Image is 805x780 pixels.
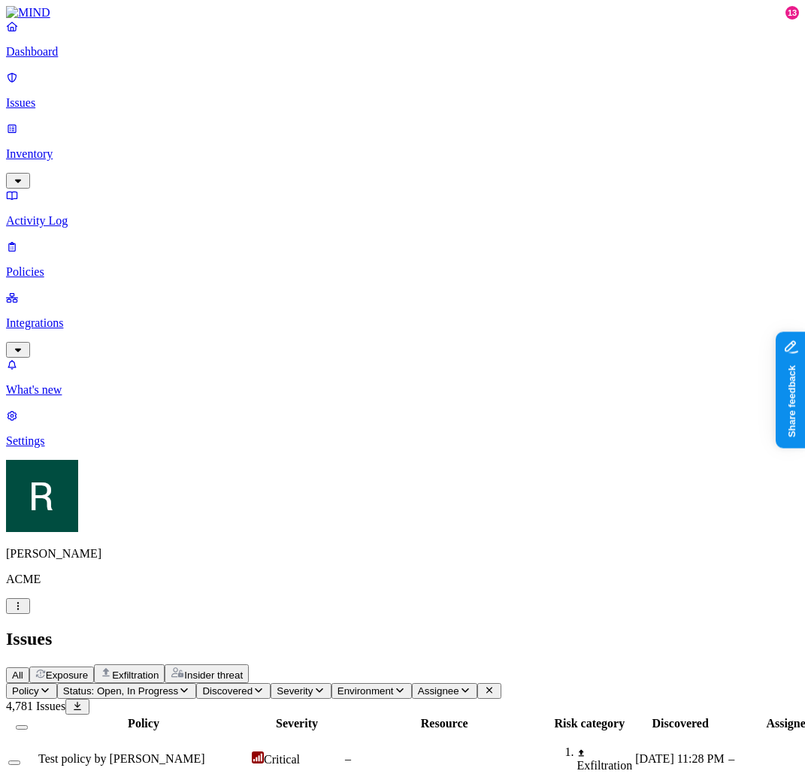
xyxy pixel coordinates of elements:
span: Exposure [46,670,88,681]
a: Inventory [6,122,799,186]
span: – [345,752,351,765]
a: Dashboard [6,20,799,59]
span: Severity [277,685,313,697]
button: Select row [8,760,20,765]
p: What's new [6,383,799,397]
a: MIND [6,6,799,20]
div: Severity [252,717,342,730]
p: Inventory [6,147,799,161]
span: [DATE] 11:28 PM [635,752,725,765]
div: Discovered [635,717,725,730]
p: Issues [6,96,799,110]
span: Assignee [418,685,459,697]
div: Risk category [546,717,632,730]
img: MIND [6,6,50,20]
div: 13 [785,6,799,20]
p: ACME [6,573,799,586]
p: [PERSON_NAME] [6,547,799,561]
span: Environment [337,685,394,697]
a: Activity Log [6,189,799,228]
span: Discovered [202,685,253,697]
div: Resource [345,717,543,730]
span: All [12,670,23,681]
div: Policy [38,717,249,730]
span: Test policy by [PERSON_NAME] [38,752,205,765]
p: Integrations [6,316,799,330]
a: What's new [6,358,799,397]
p: Policies [6,265,799,279]
span: Policy [12,685,39,697]
img: Ron Rabinovich [6,460,78,532]
a: Integrations [6,291,799,355]
a: Settings [6,409,799,448]
span: 4,781 Issues [6,700,65,712]
span: Insider threat [184,670,243,681]
span: – [728,752,734,765]
span: Critical [264,753,300,766]
p: Dashboard [6,45,799,59]
p: Activity Log [6,214,799,228]
p: Settings [6,434,799,448]
img: severity-critical [252,751,264,763]
div: Exfiltration [577,745,632,772]
span: Exfiltration [112,670,159,681]
a: Policies [6,240,799,279]
a: Issues [6,71,799,110]
h2: Issues [6,629,799,649]
span: Status: Open, In Progress [63,685,178,697]
button: Select all [16,725,28,730]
